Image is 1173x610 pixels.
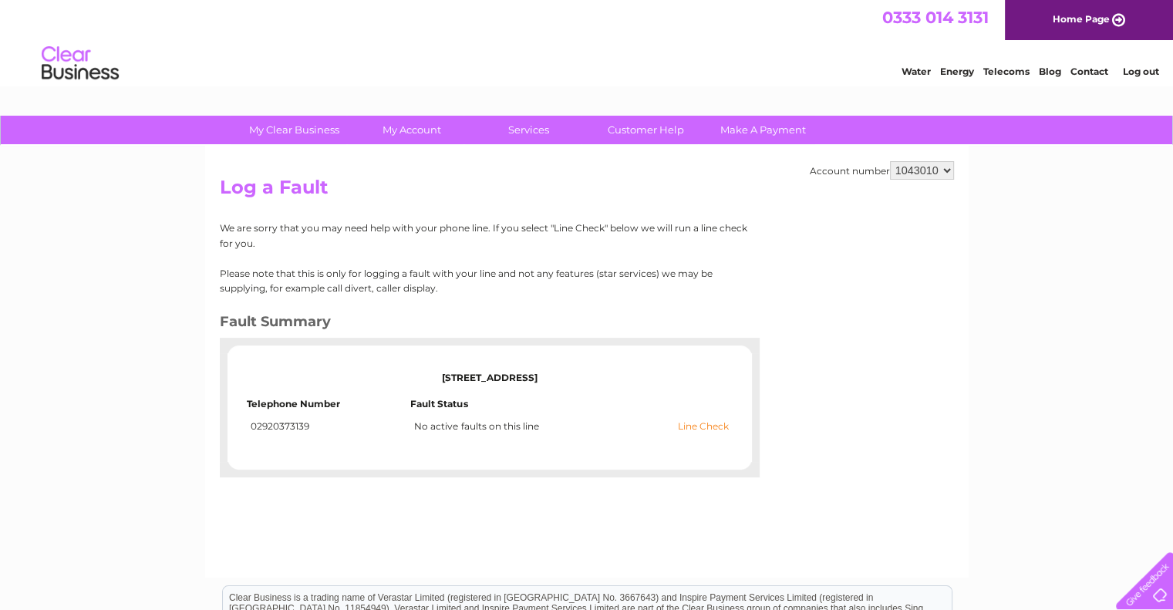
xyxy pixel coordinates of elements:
a: Energy [940,66,974,77]
td: 02920373139 [247,417,411,436]
td: Telephone Number [247,399,411,417]
h3: Fault Summary [220,311,748,338]
img: logo.png [41,40,120,87]
a: My Clear Business [231,116,358,144]
a: 0333 014 3131 [882,8,989,27]
a: My Account [348,116,475,144]
div: Account number [810,161,954,180]
h2: Log a Fault [220,177,954,206]
a: Make A Payment [699,116,827,144]
td: [STREET_ADDRESS] [247,357,733,399]
a: Log out [1122,66,1158,77]
div: Clear Business is a trading name of Verastar Limited (registered in [GEOGRAPHIC_DATA] No. 3667643... [223,8,952,75]
td: Fault Status [410,399,732,417]
a: Telecoms [983,66,1030,77]
p: We are sorry that you may need help with your phone line. If you select "Line Check" below we wil... [220,221,748,250]
td: No active faults on this line [410,417,732,436]
a: Water [902,66,931,77]
a: Contact [1070,66,1108,77]
a: Blog [1039,66,1061,77]
a: Line Check [678,421,729,432]
a: Services [465,116,592,144]
a: Customer Help [582,116,710,144]
p: Please note that this is only for logging a fault with your line and not any features (star servi... [220,266,748,295]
